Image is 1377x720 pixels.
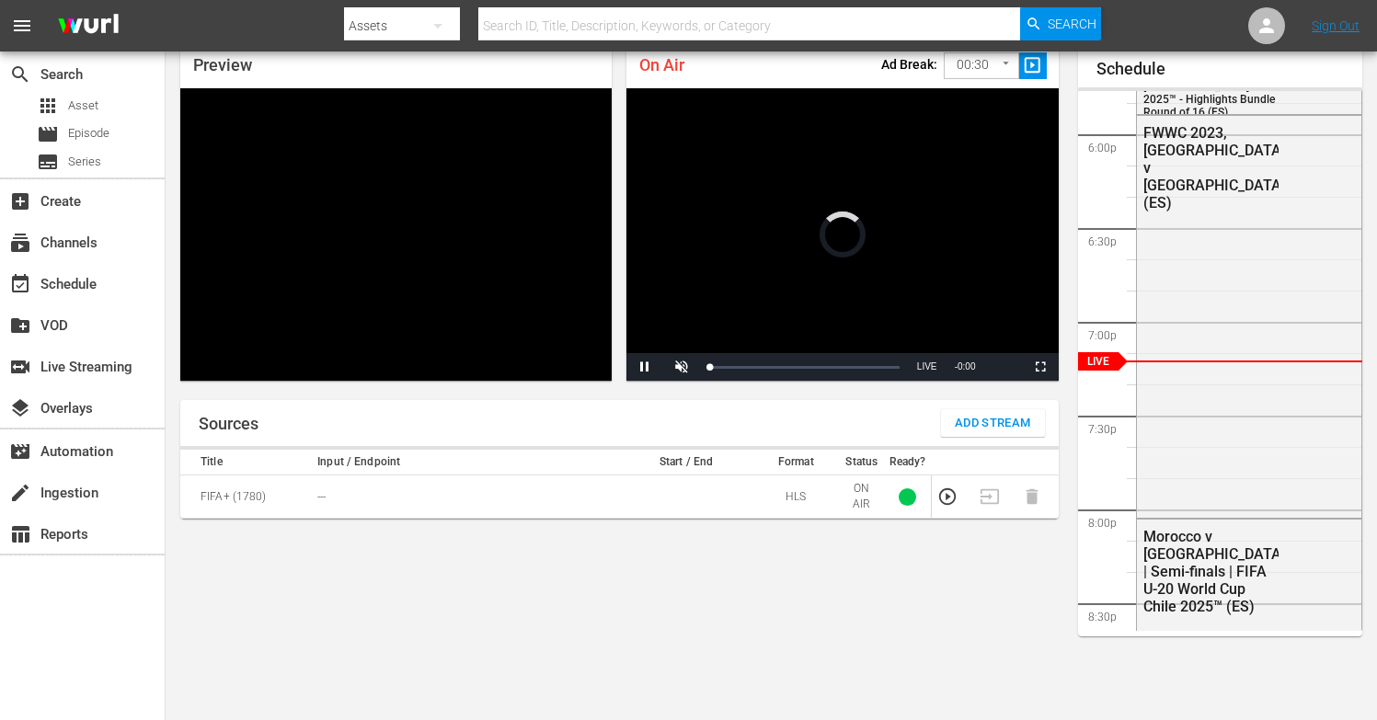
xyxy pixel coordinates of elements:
[937,486,958,507] button: Preview Stream
[620,450,752,475] th: Start / End
[312,475,620,519] td: ---
[9,63,31,86] span: Search
[840,450,884,475] th: Status
[840,475,884,519] td: ON AIR
[1312,18,1360,33] a: Sign Out
[68,153,101,171] span: Series
[37,151,59,173] span: Series
[944,48,1019,83] div: 00:30
[9,482,31,504] span: Ingestion
[9,440,31,463] span: Automation
[752,475,840,519] td: HLS
[752,450,840,475] th: Format
[180,450,312,475] th: Title
[9,356,31,378] span: Live Streaming
[9,273,31,295] span: Schedule
[180,88,612,381] div: Video Player
[44,5,132,48] img: ans4CAIJ8jUAAAAAAAAAAAAAAAAAAAAAAAAgQb4GAAAAAAAAAAAAAAAAAAAAAAAAJMjXAAAAAAAAAAAAAAAAAAAAAAAAgAT5G...
[9,523,31,545] span: Reports
[1022,55,1043,76] span: slideshow_sharp
[1048,7,1096,40] span: Search
[955,413,1031,434] span: Add Stream
[958,361,975,371] span: 0:00
[180,475,312,519] td: FIFA+ (1780)
[68,124,109,143] span: Episode
[626,353,663,381] button: Pause
[884,450,932,475] th: Ready?
[11,15,33,37] span: menu
[312,450,620,475] th: Input / Endpoint
[626,88,1058,381] div: Video Player
[9,397,31,419] span: Overlays
[663,353,700,381] button: Unmute
[639,55,684,74] span: On Air
[955,361,958,371] span: -
[881,57,937,72] p: Ad Break:
[1020,7,1101,40] button: Search
[1143,528,1279,615] div: Morocco v [GEOGRAPHIC_DATA] | Semi-finals | FIFA U-20 World Cup Chile 2025™ (ES)
[1143,67,1275,119] span: FIFA U-20 World Cup [GEOGRAPHIC_DATA] 2025™ - Highlights Bundle Round of 16 (ES)
[985,353,1022,381] button: Picture-in-Picture
[941,409,1045,437] button: Add Stream
[193,55,252,74] span: Preview
[1143,124,1279,211] div: FWWC 2023, [GEOGRAPHIC_DATA] v [GEOGRAPHIC_DATA] (ES)
[917,361,937,371] span: LIVE
[68,97,98,115] span: Asset
[909,353,946,381] button: Seek to live, currently behind live
[9,314,31,337] span: VOD
[9,232,31,254] span: Channels
[1096,60,1363,78] h1: Schedule
[1022,353,1059,381] button: Fullscreen
[37,95,59,117] span: Asset
[709,366,899,369] div: Progress Bar
[37,123,59,145] span: Episode
[9,190,31,212] span: Create
[199,415,258,433] h1: Sources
